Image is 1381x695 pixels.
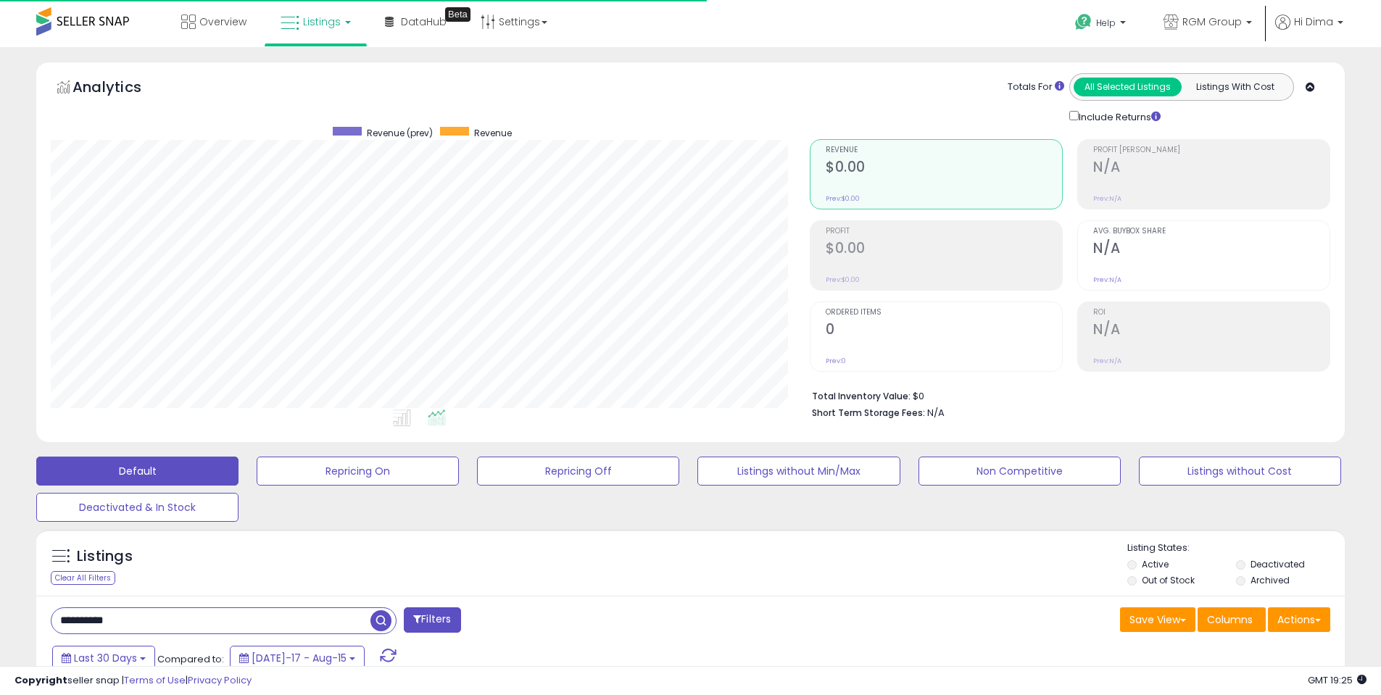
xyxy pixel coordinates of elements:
[401,14,447,29] span: DataHub
[303,14,341,29] span: Listings
[812,390,911,402] b: Total Inventory Value:
[188,673,252,687] a: Privacy Policy
[1093,321,1330,341] h2: N/A
[36,493,239,522] button: Deactivated & In Stock
[697,457,900,486] button: Listings without Min/Max
[477,457,679,486] button: Repricing Off
[826,357,846,365] small: Prev: 0
[826,275,860,284] small: Prev: $0.00
[14,673,67,687] strong: Copyright
[826,309,1062,317] span: Ordered Items
[257,457,459,486] button: Repricing On
[1093,240,1330,259] h2: N/A
[252,651,347,665] span: [DATE]-17 - Aug-15
[1268,607,1330,632] button: Actions
[157,652,224,666] span: Compared to:
[1294,14,1333,29] span: Hi Dima
[1120,607,1195,632] button: Save View
[52,646,155,670] button: Last 30 Days
[1074,78,1182,96] button: All Selected Listings
[1127,541,1345,555] p: Listing States:
[1058,108,1178,125] div: Include Returns
[1251,558,1305,570] label: Deactivated
[1198,607,1266,632] button: Columns
[1308,673,1367,687] span: 2025-09-17 19:25 GMT
[1093,275,1121,284] small: Prev: N/A
[14,674,252,688] div: seller snap | |
[826,194,860,203] small: Prev: $0.00
[1063,2,1140,47] a: Help
[72,77,170,101] h5: Analytics
[51,571,115,585] div: Clear All Filters
[812,386,1319,404] li: $0
[1139,457,1341,486] button: Listings without Cost
[124,673,186,687] a: Terms of Use
[1275,14,1343,47] a: Hi Dima
[230,646,365,670] button: [DATE]-17 - Aug-15
[199,14,246,29] span: Overview
[1181,78,1289,96] button: Listings With Cost
[445,7,470,22] div: Tooltip anchor
[404,607,460,633] button: Filters
[1182,14,1242,29] span: RGM Group
[474,127,512,139] span: Revenue
[1093,309,1330,317] span: ROI
[1093,357,1121,365] small: Prev: N/A
[826,228,1062,236] span: Profit
[1142,558,1169,570] label: Active
[812,407,925,419] b: Short Term Storage Fees:
[826,240,1062,259] h2: $0.00
[1251,574,1290,586] label: Archived
[74,651,137,665] span: Last 30 Days
[1093,228,1330,236] span: Avg. Buybox Share
[1142,574,1195,586] label: Out of Stock
[1074,13,1092,31] i: Get Help
[1008,80,1064,94] div: Totals For
[1096,17,1116,29] span: Help
[36,457,239,486] button: Default
[1207,612,1253,627] span: Columns
[918,457,1121,486] button: Non Competitive
[1093,146,1330,154] span: Profit [PERSON_NAME]
[367,127,433,139] span: Revenue (prev)
[1093,194,1121,203] small: Prev: N/A
[826,321,1062,341] h2: 0
[77,546,133,567] h5: Listings
[1093,159,1330,178] h2: N/A
[927,406,945,420] span: N/A
[826,159,1062,178] h2: $0.00
[826,146,1062,154] span: Revenue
